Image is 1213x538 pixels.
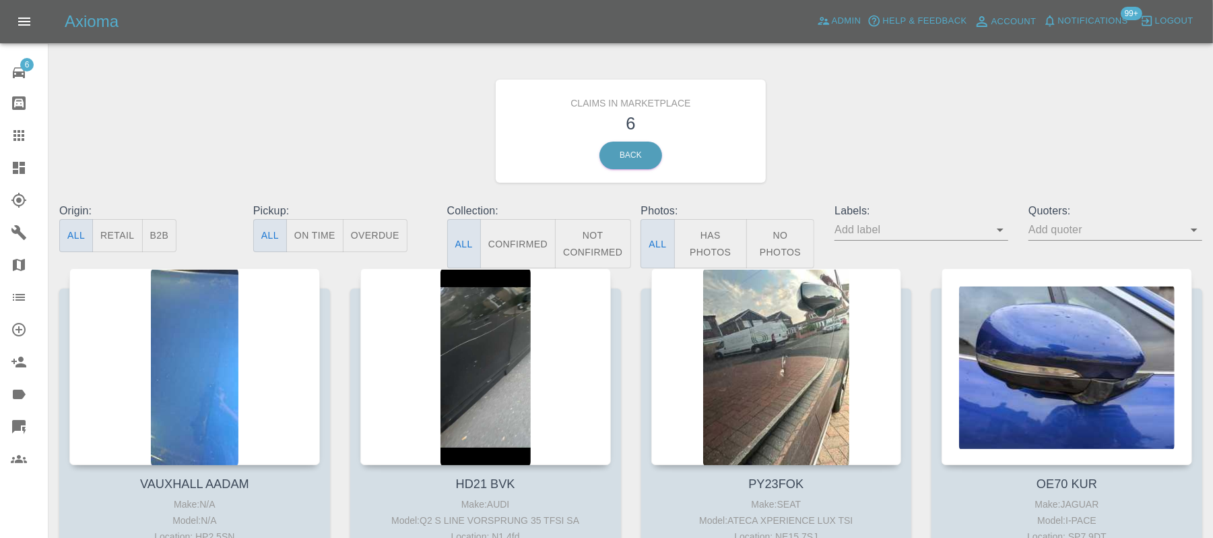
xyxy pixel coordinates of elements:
[253,219,287,252] button: All
[748,477,804,491] a: PY23FOK
[1185,220,1204,239] button: Open
[641,203,814,219] p: Photos:
[506,111,756,136] h3: 6
[447,219,481,268] button: All
[59,219,93,252] button: All
[834,203,1008,219] p: Labels:
[814,11,865,32] a: Admin
[655,512,898,529] div: Model: ATECA XPERIENCE LUX TSI
[140,477,249,491] a: VAUXHALL AADAM
[1028,203,1202,219] p: Quoters:
[971,11,1040,32] a: Account
[945,496,1189,512] div: Make: JAGUAR
[641,219,674,268] button: All
[286,219,343,252] button: On Time
[1040,11,1132,32] button: Notifications
[1037,477,1097,491] a: OE70 KUR
[20,58,34,71] span: 6
[882,13,966,29] span: Help & Feedback
[655,496,898,512] div: Make: SEAT
[65,11,119,32] h5: Axioma
[834,219,988,240] input: Add label
[456,477,515,491] a: HD21 BVK
[253,203,427,219] p: Pickup:
[1058,13,1128,29] span: Notifications
[1028,219,1182,240] input: Add quoter
[506,90,756,111] h6: Claims in Marketplace
[864,11,970,32] button: Help & Feedback
[1121,7,1142,20] span: 99+
[480,219,556,268] button: Confirmed
[991,14,1037,30] span: Account
[599,142,662,169] a: Back
[364,512,608,529] div: Model: Q2 S LINE VORSPRUNG 35 TFSI SA
[73,512,317,529] div: Model: N/A
[674,219,747,268] button: Has Photos
[746,219,814,268] button: No Photos
[142,219,177,252] button: B2B
[945,512,1189,529] div: Model: I-PACE
[555,219,630,268] button: Not Confirmed
[447,203,621,219] p: Collection:
[59,203,233,219] p: Origin:
[8,5,40,38] button: Open drawer
[92,219,142,252] button: Retail
[991,220,1010,239] button: Open
[343,219,407,252] button: Overdue
[1137,11,1197,32] button: Logout
[1155,13,1193,29] span: Logout
[832,13,861,29] span: Admin
[73,496,317,512] div: Make: N/A
[364,496,608,512] div: Make: AUDI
